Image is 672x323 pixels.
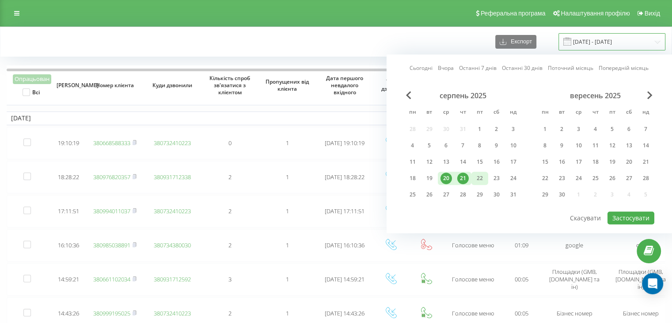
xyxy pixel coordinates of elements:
[286,241,289,249] span: 1
[154,207,191,215] a: 380732410223
[474,156,486,168] div: 15
[57,82,80,89] span: [PERSON_NAME]
[93,309,130,317] a: 380999195025
[151,82,194,89] span: Куди дзвонили
[471,139,488,152] div: пт 8 серп 2025 р.
[570,139,587,152] div: ср 10 вер 2025 р.
[554,123,570,136] div: вт 2 вер 2025 р.
[424,156,435,168] div: 12
[228,241,232,249] span: 2
[508,173,519,184] div: 24
[491,189,502,200] div: 30
[599,64,649,73] a: Попередній місяць
[570,172,587,185] div: ср 24 вер 2025 р.
[508,189,519,200] div: 31
[638,123,654,136] div: нд 7 вер 2025 р.
[539,189,551,200] div: 29
[474,123,486,135] div: 1
[621,172,638,185] div: сб 27 вер 2025 р.
[93,241,130,249] a: 380985038891
[640,140,652,151] div: 14
[404,172,421,185] div: пн 18 серп 2025 р.
[604,155,621,169] div: пт 19 вер 2025 р.
[455,172,471,185] div: чт 21 серп 2025 р.
[438,139,455,152] div: ср 6 серп 2025 р.
[228,139,232,147] span: 0
[556,156,568,168] div: 16
[407,189,418,200] div: 25
[647,91,653,99] span: Next Month
[266,78,309,92] span: Пропущених від клієнта
[537,139,554,152] div: пн 8 вер 2025 р.
[556,189,568,200] div: 30
[440,140,452,151] div: 6
[471,123,488,136] div: пт 1 серп 2025 р.
[607,211,654,224] button: Застосувати
[325,207,364,215] span: [DATE] 17:11:51
[154,309,191,317] a: 380732410223
[457,140,469,151] div: 7
[421,155,438,169] div: вт 12 серп 2025 р.
[440,189,452,200] div: 27
[590,173,601,184] div: 25
[556,123,568,135] div: 2
[621,155,638,169] div: сб 20 вер 2025 р.
[438,172,455,185] div: ср 20 серп 2025 р.
[508,123,519,135] div: 3
[495,35,536,49] button: Експорт
[505,155,522,169] div: нд 17 серп 2025 р.
[570,123,587,136] div: ср 3 вер 2025 р.
[286,207,289,215] span: 1
[639,106,653,119] abbr: неділя
[554,155,570,169] div: вт 16 вер 2025 р.
[506,38,532,45] span: Експорт
[505,188,522,201] div: нд 31 серп 2025 р.
[455,139,471,152] div: чт 7 серп 2025 р.
[507,106,520,119] abbr: неділя
[555,106,569,119] abbr: вівторок
[537,188,554,201] div: пн 29 вер 2025 р.
[508,156,519,168] div: 17
[491,123,502,135] div: 2
[228,173,232,181] span: 2
[154,139,191,147] a: 380732410223
[286,275,289,283] span: 1
[228,275,232,283] span: 3
[573,123,585,135] div: 3
[404,188,421,201] div: пн 25 серп 2025 р.
[423,106,436,119] abbr: вівторок
[473,106,486,119] abbr: п’ятниця
[502,64,543,73] a: Останні 30 днів
[488,172,505,185] div: сб 23 серп 2025 р.
[606,106,619,119] abbr: п’ятниця
[572,106,585,119] abbr: середа
[325,309,364,317] span: [DATE] 14:43:26
[607,123,618,135] div: 5
[537,123,554,136] div: пн 1 вер 2025 р.
[554,139,570,152] div: вт 9 вер 2025 р.
[642,273,663,294] div: Open Intercom Messenger
[407,140,418,151] div: 4
[623,173,635,184] div: 27
[556,140,568,151] div: 9
[421,139,438,152] div: вт 5 серп 2025 р.
[621,139,638,152] div: сб 13 вер 2025 р.
[208,75,252,96] span: Кількість спроб зв'язатися з клієнтом
[491,156,502,168] div: 16
[488,139,505,152] div: сб 9 серп 2025 р.
[286,173,289,181] span: 1
[457,173,469,184] div: 21
[505,123,522,136] div: нд 3 серп 2025 р.
[508,140,519,151] div: 10
[539,156,551,168] div: 15
[570,155,587,169] div: ср 17 вер 2025 р.
[440,156,452,168] div: 13
[501,263,541,296] td: 00:05
[438,188,455,201] div: ср 27 серп 2025 р.
[589,106,602,119] abbr: четвер
[93,82,137,89] span: Номер клієнта
[640,173,652,184] div: 28
[474,189,486,200] div: 29
[607,140,618,151] div: 12
[93,139,130,147] a: 380668588333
